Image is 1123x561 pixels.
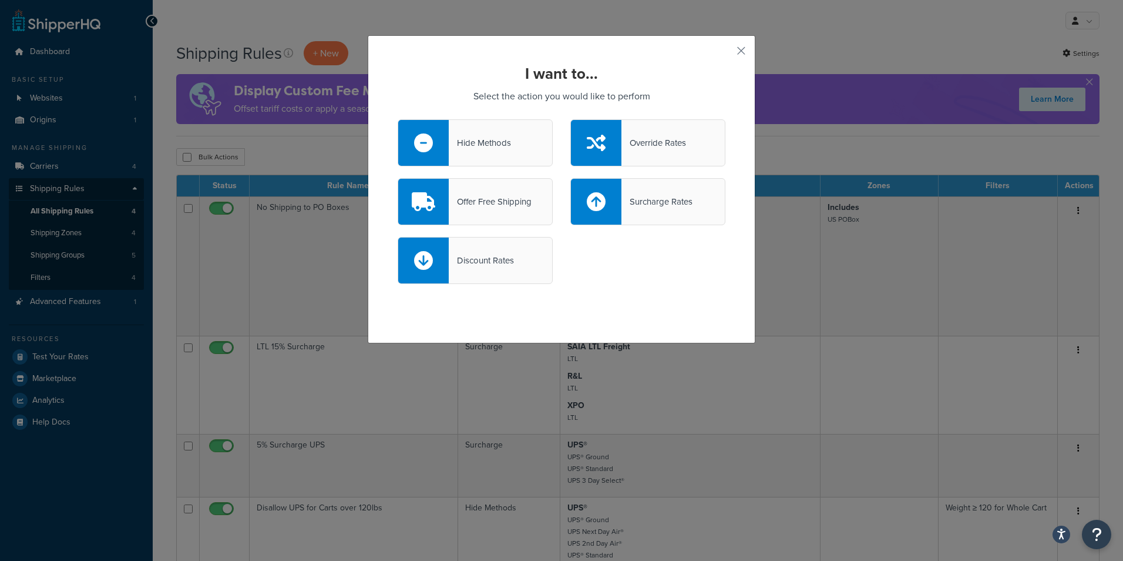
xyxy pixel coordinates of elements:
[621,135,686,151] div: Override Rates
[449,193,532,210] div: Offer Free Shipping
[621,193,692,210] div: Surcharge Rates
[525,62,598,85] strong: I want to...
[449,252,514,269] div: Discount Rates
[449,135,511,151] div: Hide Methods
[1082,520,1111,549] button: Open Resource Center
[398,88,725,105] p: Select the action you would like to perform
